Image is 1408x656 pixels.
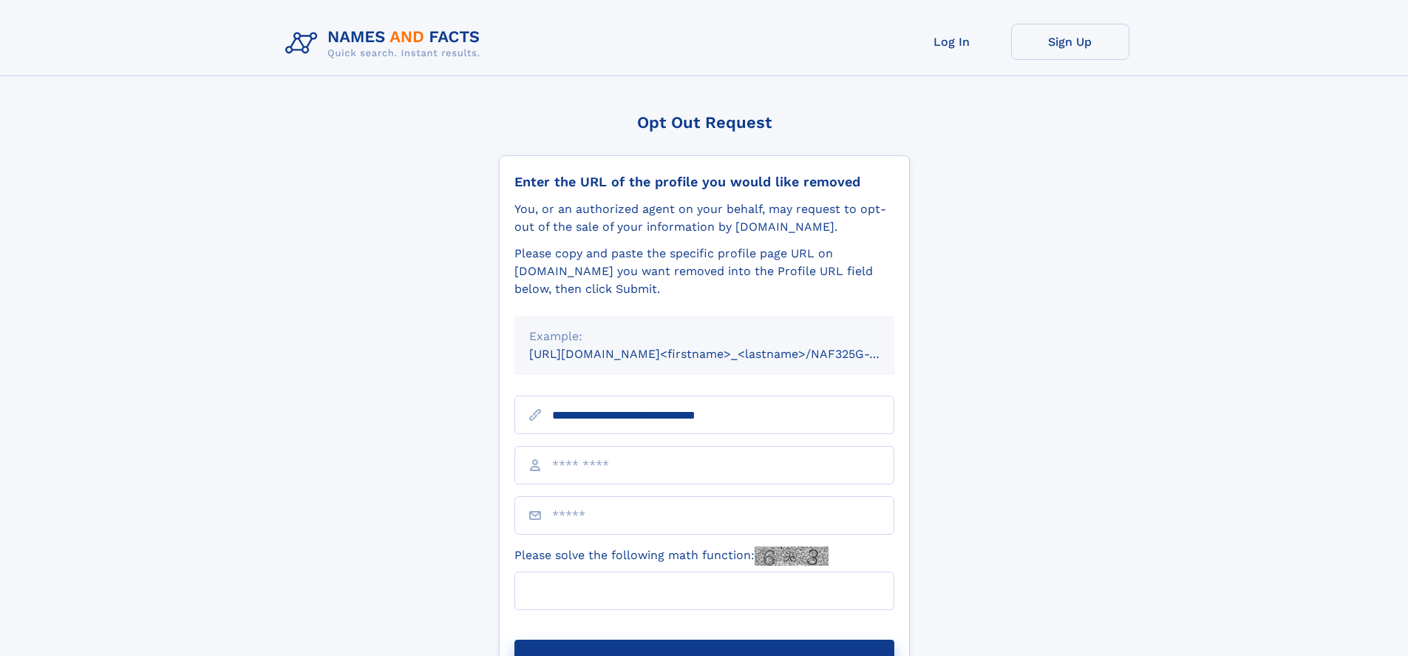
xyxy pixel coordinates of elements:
div: You, or an authorized agent on your behalf, may request to opt-out of the sale of your informatio... [514,200,894,236]
div: Example: [529,328,880,345]
div: Opt Out Request [499,113,910,132]
div: Please copy and paste the specific profile page URL on [DOMAIN_NAME] you want removed into the Pr... [514,245,894,298]
div: Enter the URL of the profile you would like removed [514,174,894,190]
a: Log In [893,24,1011,60]
label: Please solve the following math function: [514,547,829,566]
a: Sign Up [1011,24,1129,60]
small: [URL][DOMAIN_NAME]<firstname>_<lastname>/NAF325G-xxxxxxxx [529,347,922,361]
img: Logo Names and Facts [279,24,492,64]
